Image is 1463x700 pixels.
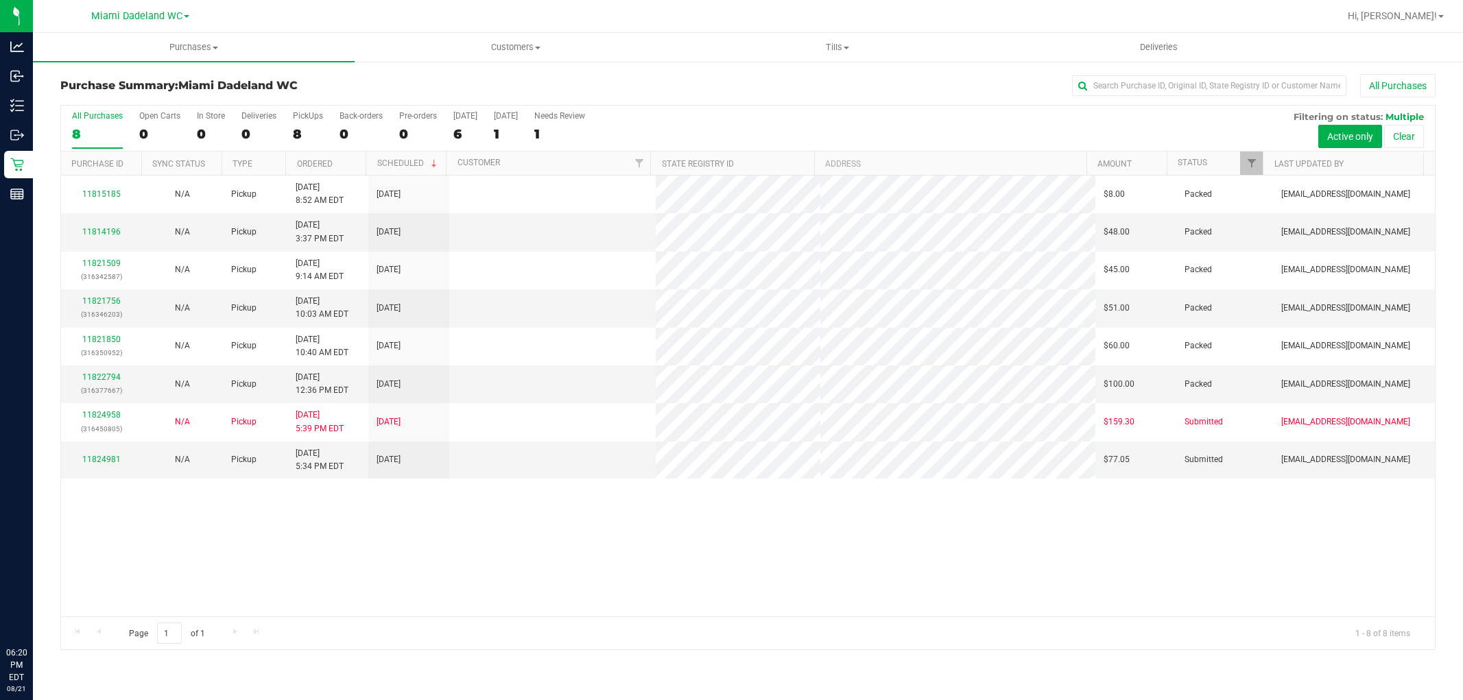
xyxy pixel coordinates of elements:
[494,126,518,142] div: 1
[1104,226,1130,239] span: $48.00
[69,346,134,359] p: (316350952)
[293,111,323,121] div: PickUps
[377,302,401,315] span: [DATE]
[296,257,344,283] span: [DATE] 9:14 AM EDT
[534,126,585,142] div: 1
[676,33,998,62] a: Tills
[1072,75,1346,96] input: Search Purchase ID, Original ID, State Registry ID or Customer Name...
[231,302,257,315] span: Pickup
[231,453,257,466] span: Pickup
[377,415,401,429] span: [DATE]
[175,188,190,201] button: N/A
[10,187,24,201] inline-svg: Reports
[1185,263,1212,276] span: Packed
[340,111,383,121] div: Back-orders
[178,79,298,92] span: Miami Dadeland WC
[377,158,440,168] a: Scheduled
[241,111,276,121] div: Deliveries
[453,126,477,142] div: 6
[33,33,355,62] a: Purchases
[175,302,190,315] button: N/A
[1185,415,1223,429] span: Submitted
[399,126,437,142] div: 0
[377,453,401,466] span: [DATE]
[1104,263,1130,276] span: $45.00
[293,126,323,142] div: 8
[534,111,585,121] div: Needs Review
[1385,111,1424,122] span: Multiple
[139,111,180,121] div: Open Carts
[14,590,55,631] iframe: Resource center
[1281,302,1410,315] span: [EMAIL_ADDRESS][DOMAIN_NAME]
[1185,226,1212,239] span: Packed
[1318,125,1382,148] button: Active only
[82,410,121,420] a: 11824958
[355,33,676,62] a: Customers
[10,69,24,83] inline-svg: Inbound
[296,181,344,207] span: [DATE] 8:52 AM EDT
[1185,378,1212,391] span: Packed
[399,111,437,121] div: Pre-orders
[1185,453,1223,466] span: Submitted
[296,219,344,245] span: [DATE] 3:37 PM EDT
[453,111,477,121] div: [DATE]
[117,623,216,644] span: Page of 1
[72,111,123,121] div: All Purchases
[1178,158,1207,167] a: Status
[175,417,190,426] span: Not Applicable
[377,378,401,391] span: [DATE]
[1294,111,1383,122] span: Filtering on status:
[998,33,1320,62] a: Deliveries
[1281,188,1410,201] span: [EMAIL_ADDRESS][DOMAIN_NAME]
[91,10,182,22] span: Miami Dadeland WC
[175,379,190,389] span: Not Applicable
[231,339,257,352] span: Pickup
[69,384,134,397] p: (316377667)
[296,295,348,321] span: [DATE] 10:03 AM EDT
[1104,339,1130,352] span: $60.00
[175,189,190,199] span: Not Applicable
[175,339,190,352] button: N/A
[33,41,355,53] span: Purchases
[82,189,121,199] a: 11815185
[175,341,190,350] span: Not Applicable
[231,263,257,276] span: Pickup
[82,296,121,306] a: 11821756
[1240,152,1263,175] a: Filter
[1274,159,1344,169] a: Last Updated By
[175,453,190,466] button: N/A
[197,111,225,121] div: In Store
[69,308,134,321] p: (316346203)
[377,263,401,276] span: [DATE]
[1281,453,1410,466] span: [EMAIL_ADDRESS][DOMAIN_NAME]
[197,126,225,142] div: 0
[297,159,333,169] a: Ordered
[296,409,344,435] span: [DATE] 5:39 PM EDT
[231,378,257,391] span: Pickup
[152,159,205,169] a: Sync Status
[296,333,348,359] span: [DATE] 10:40 AM EDT
[1344,623,1421,643] span: 1 - 8 of 8 items
[1281,378,1410,391] span: [EMAIL_ADDRESS][DOMAIN_NAME]
[1104,188,1125,201] span: $8.00
[377,188,401,201] span: [DATE]
[1104,453,1130,466] span: $77.05
[82,455,121,464] a: 11824981
[296,371,348,397] span: [DATE] 12:36 PM EDT
[1281,226,1410,239] span: [EMAIL_ADDRESS][DOMAIN_NAME]
[231,226,257,239] span: Pickup
[1348,10,1437,21] span: Hi, [PERSON_NAME]!
[69,422,134,435] p: (316450805)
[1360,74,1436,97] button: All Purchases
[494,111,518,121] div: [DATE]
[814,152,1086,176] th: Address
[231,188,257,201] span: Pickup
[6,647,27,684] p: 06:20 PM EDT
[231,415,257,429] span: Pickup
[139,126,180,142] div: 0
[1281,415,1410,429] span: [EMAIL_ADDRESS][DOMAIN_NAME]
[1104,415,1134,429] span: $159.30
[628,152,650,175] a: Filter
[662,159,734,169] a: State Registry ID
[82,372,121,382] a: 11822794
